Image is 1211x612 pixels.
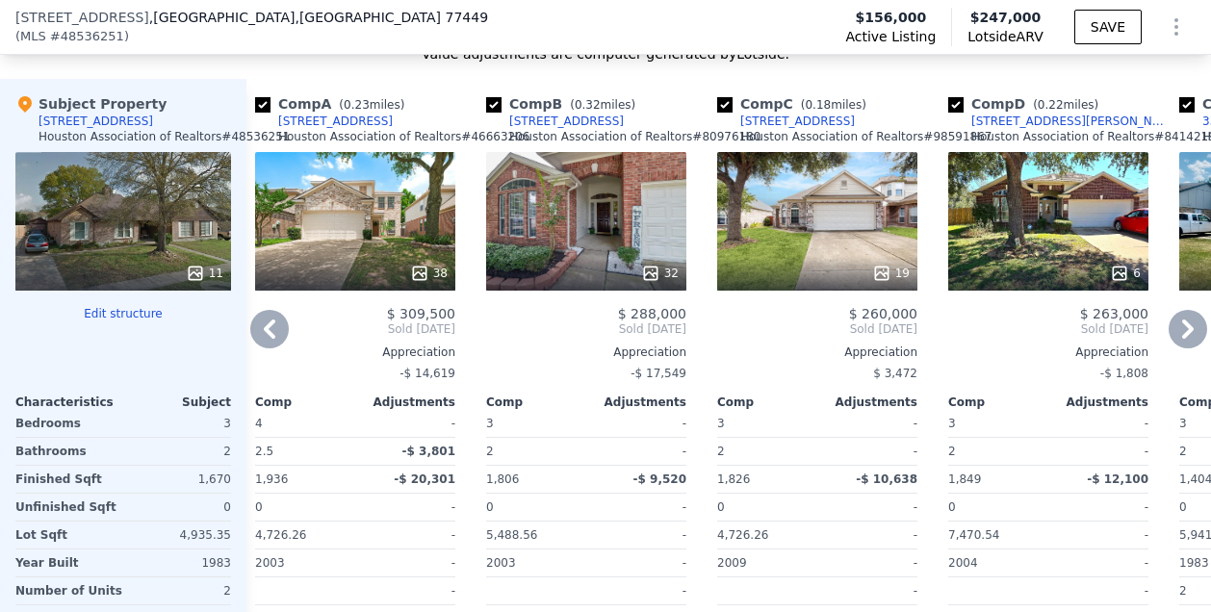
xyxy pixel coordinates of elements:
div: Appreciation [717,344,917,360]
span: 0.23 [344,98,370,112]
div: Comp D [948,94,1106,114]
div: - [821,494,917,521]
a: [STREET_ADDRESS] [255,114,393,129]
div: ( ) [15,27,129,46]
div: Bedrooms [15,410,119,437]
span: 0 [948,500,956,514]
span: 1,936 [255,472,288,486]
div: - [590,410,686,437]
span: 0.18 [805,98,831,112]
button: Show Options [1157,8,1196,46]
div: - [821,577,917,604]
div: 6 [1110,264,1141,283]
div: - [821,438,917,465]
div: Subject [123,395,231,410]
div: - [1052,549,1148,576]
div: Adjustments [817,395,917,410]
div: Comp [717,395,817,410]
div: - [590,522,686,548]
div: - [1052,577,1148,604]
span: , [GEOGRAPHIC_DATA] 77449 [295,10,488,25]
div: 0 [127,494,231,521]
div: - [359,577,455,604]
div: Year Built [15,549,119,576]
div: Unfinished Sqft [15,494,119,521]
div: Adjustments [586,395,686,410]
div: 2.5 [255,438,351,465]
span: 1,849 [948,472,981,486]
div: Houston Association of Realtors # 80976180 [509,129,760,144]
span: 1,826 [717,472,750,486]
div: Comp C [717,94,874,114]
div: - [359,494,455,521]
div: - [1052,494,1148,521]
span: 3 [948,417,956,430]
div: Appreciation [255,344,455,360]
div: 11 [186,264,223,283]
div: 32 [641,264,679,283]
div: Bathrooms [15,438,119,465]
span: ( miles) [793,98,874,112]
div: Houston Association of Realtors # 98591867 [740,129,992,144]
div: Appreciation [948,344,1148,360]
span: -$ 17,549 [631,367,686,380]
div: Comp [255,395,355,410]
span: 0 [717,500,725,514]
div: Adjustments [1048,395,1148,410]
div: Comp A [255,94,412,114]
span: 7,470.54 [948,528,999,542]
div: 2003 [486,549,582,576]
span: -$ 10,638 [856,472,917,486]
div: - [359,522,455,548]
span: $ 260,000 [849,306,917,321]
div: [STREET_ADDRESS] [509,114,624,129]
span: 3 [717,417,725,430]
div: 1983 [127,549,231,576]
a: [STREET_ADDRESS] [717,114,855,129]
span: $156,000 [856,8,927,27]
span: 4 [255,417,263,430]
button: SAVE [1074,10,1142,44]
div: - [1052,438,1148,465]
div: 2 [717,438,813,465]
button: Edit structure [15,306,231,321]
div: Adjustments [355,395,455,410]
span: $ 309,500 [387,306,455,321]
a: [STREET_ADDRESS][PERSON_NAME] [948,114,1172,129]
div: 38 [410,264,448,283]
span: $ 288,000 [618,306,686,321]
div: 2009 [717,549,813,576]
span: ( miles) [331,98,412,112]
div: 3 [127,410,231,437]
span: -$ 9,520 [633,472,686,486]
div: 2 [130,577,231,604]
div: - [1052,410,1148,437]
div: - [821,549,917,576]
span: ( miles) [1025,98,1106,112]
span: Sold [DATE] [255,321,455,337]
span: 1,806 [486,472,519,486]
div: - [590,438,686,465]
span: 4,726.26 [255,528,306,542]
span: Sold [DATE] [717,321,917,337]
div: Houston Association of Realtors # 46663206 [278,129,529,144]
div: Finished Sqft [15,466,119,493]
div: [STREET_ADDRESS][PERSON_NAME] [971,114,1172,129]
div: - [590,549,686,576]
div: Lot Sqft [15,522,119,548]
div: 2 [127,438,231,465]
span: $ 263,000 [1080,306,1148,321]
span: 0 [1179,500,1187,514]
div: Comp B [486,94,643,114]
a: [STREET_ADDRESS] [486,114,624,129]
span: Sold [DATE] [486,321,686,337]
div: [STREET_ADDRESS] [740,114,855,129]
span: 5,488.56 [486,528,537,542]
div: 1,670 [127,466,231,493]
div: Appreciation [486,344,686,360]
span: [STREET_ADDRESS] [15,8,149,27]
span: # 48536251 [50,27,124,46]
div: Number of Units [15,577,122,604]
span: -$ 3,801 [402,445,455,458]
span: Lotside ARV [967,27,1043,46]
